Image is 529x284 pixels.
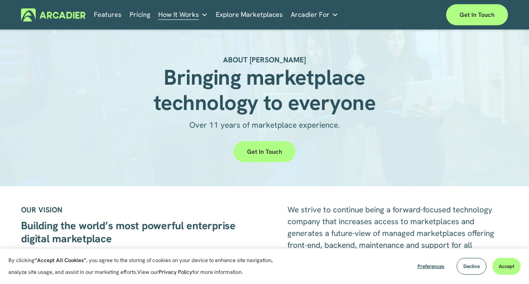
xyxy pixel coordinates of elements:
[130,8,150,21] a: Pricing
[417,263,444,270] span: Preferences
[158,8,208,21] a: folder dropdown
[159,268,192,276] a: Privacy Policy
[21,205,62,214] strong: OUR VISION
[291,8,338,21] a: folder dropdown
[457,258,486,275] button: Decline
[35,257,86,264] strong: “Accept All Cookies”
[21,8,85,21] img: Arcadier
[446,4,508,25] a: Get in touch
[154,63,376,116] strong: Bringing marketplace technology to everyone
[21,219,238,246] strong: Building the world’s most powerful enterprise digital marketplace
[216,8,283,21] a: Explore Marketplaces
[189,120,340,130] span: Over 11 years of marketplace experience.
[223,55,306,64] strong: ABOUT [PERSON_NAME]
[411,258,451,275] button: Preferences
[8,255,282,278] p: By clicking , you agree to the storing of cookies on your device to enhance site navigation, anal...
[492,258,521,275] button: Accept
[291,9,330,21] span: Arcadier For
[234,141,295,162] a: Get in touch
[158,9,199,21] span: How It Works
[94,8,122,21] a: Features
[287,204,496,262] span: We strive to continue being a forward-focused technology company that increases access to marketp...
[463,263,480,270] span: Decline
[499,263,514,270] span: Accept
